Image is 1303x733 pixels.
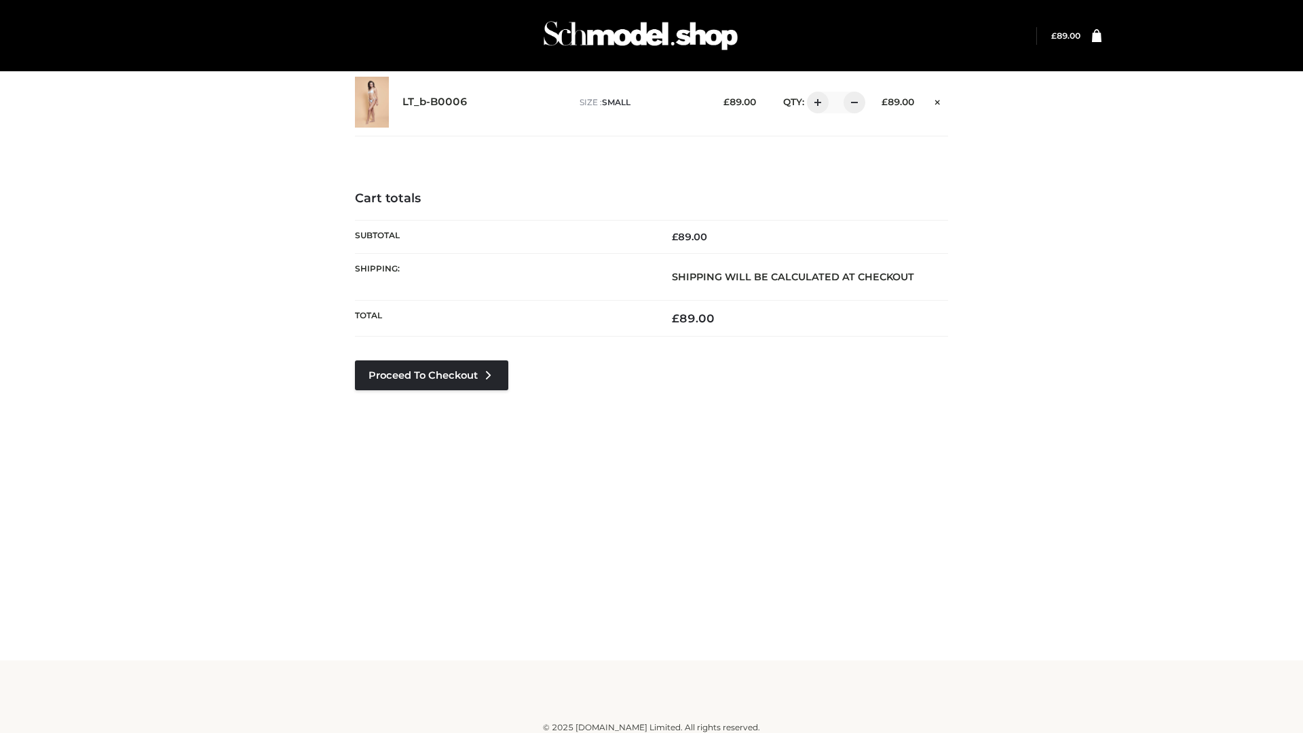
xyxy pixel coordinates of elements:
[672,312,715,325] bdi: 89.00
[355,360,508,390] a: Proceed to Checkout
[355,301,651,337] th: Total
[355,77,389,128] img: LT_b-B0006 - SMALL
[672,312,679,325] span: £
[672,271,914,283] strong: Shipping will be calculated at checkout
[723,96,730,107] span: £
[539,9,742,62] img: Schmodel Admin 964
[882,96,914,107] bdi: 89.00
[580,96,702,109] p: size :
[1051,31,1080,41] a: £89.00
[402,96,468,109] a: LT_b-B0006
[882,96,888,107] span: £
[928,92,948,109] a: Remove this item
[355,191,948,206] h4: Cart totals
[672,231,707,243] bdi: 89.00
[1051,31,1057,41] span: £
[355,253,651,300] th: Shipping:
[1051,31,1080,41] bdi: 89.00
[355,220,651,253] th: Subtotal
[770,92,861,113] div: QTY:
[672,231,678,243] span: £
[723,96,756,107] bdi: 89.00
[602,97,630,107] span: SMALL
